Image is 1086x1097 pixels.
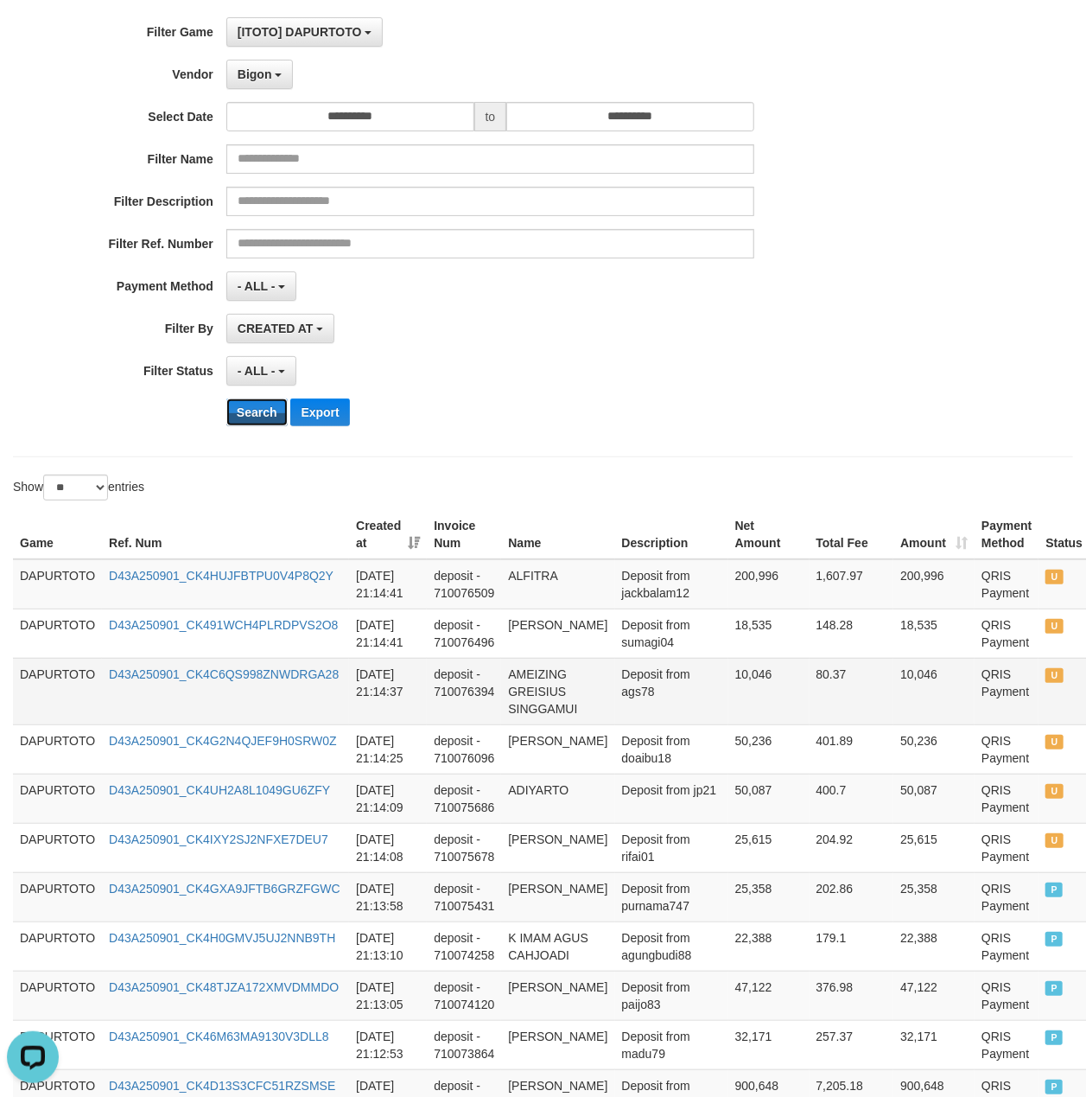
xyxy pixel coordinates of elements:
td: 50,087 [728,774,810,823]
label: Show entries [13,475,144,501]
td: deposit - 710073864 [427,1020,501,1069]
td: QRIS Payment [975,872,1038,922]
span: to [474,102,507,131]
td: Deposit from doaibu18 [615,724,728,774]
td: 80.37 [810,658,894,724]
td: 25,615 [728,823,810,872]
td: [DATE] 21:14:25 [349,724,427,774]
select: Showentries [43,475,108,501]
span: UNPAID [1045,619,1063,634]
span: - ALL - [238,364,276,378]
td: 376.98 [810,971,894,1020]
td: [DATE] 21:12:53 [349,1020,427,1069]
span: [ITOTO] DAPURTOTO [238,25,362,39]
td: DAPURTOTO [13,774,102,823]
td: Deposit from jp21 [615,774,728,823]
td: 18,535 [728,609,810,658]
td: 50,236 [728,724,810,774]
span: UNPAID [1045,784,1063,799]
td: [DATE] 21:14:37 [349,658,427,724]
td: ADIYARTO [501,774,614,823]
td: Deposit from purnama747 [615,872,728,922]
span: PAID [1045,1030,1063,1045]
span: UNPAID [1045,833,1063,848]
span: PAID [1045,883,1063,897]
td: DAPURTOTO [13,1020,102,1069]
td: 200,996 [728,559,810,609]
td: [DATE] 21:13:05 [349,971,427,1020]
span: - ALL - [238,279,276,293]
th: Description [615,510,728,559]
td: [DATE] 21:14:41 [349,609,427,658]
td: 47,122 [728,971,810,1020]
td: [PERSON_NAME] [501,724,614,774]
td: 18,535 [893,609,975,658]
td: QRIS Payment [975,559,1038,609]
td: K IMAM AGUS CAHJOADI [501,922,614,971]
td: Deposit from ags78 [615,658,728,724]
td: DAPURTOTO [13,971,102,1020]
button: Bigon [226,60,294,89]
td: [PERSON_NAME] [501,609,614,658]
a: D43A250901_CK48TJZA172XMVDMMDO [109,980,339,994]
td: 148.28 [810,609,894,658]
td: [DATE] 21:14:09 [349,774,427,823]
td: DAPURTOTO [13,872,102,922]
td: 32,171 [893,1020,975,1069]
td: deposit - 710074120 [427,971,501,1020]
td: AMEIZING GREISIUS SINGGAMUI [501,658,614,724]
td: deposit - 710076496 [427,609,501,658]
td: QRIS Payment [975,724,1038,774]
td: deposit - 710076509 [427,559,501,609]
td: Deposit from jackbalam12 [615,559,728,609]
td: Deposit from paijo83 [615,971,728,1020]
td: [DATE] 21:13:58 [349,872,427,922]
td: [DATE] 21:14:08 [349,823,427,872]
td: deposit - 710075686 [427,774,501,823]
span: PAID [1045,1080,1063,1094]
a: D43A250901_CK491WCH4PLRDPVS2O8 [109,618,338,632]
td: DAPURTOTO [13,823,102,872]
span: Bigon [238,67,272,81]
td: 257.37 [810,1020,894,1069]
button: - ALL - [226,356,296,386]
span: UNPAID [1045,735,1063,749]
button: Open LiveChat chat widget [7,7,59,59]
td: [DATE] 21:14:41 [349,559,427,609]
td: QRIS Payment [975,823,1038,872]
td: Deposit from madu79 [615,1020,728,1069]
span: UNPAID [1045,668,1063,683]
td: 25,358 [728,872,810,922]
button: Export [290,399,349,426]
td: deposit - 710075678 [427,823,501,872]
td: [PERSON_NAME] [501,971,614,1020]
td: 200,996 [893,559,975,609]
td: 25,615 [893,823,975,872]
td: 10,046 [728,658,810,724]
span: UNPAID [1045,570,1063,584]
th: Created at: activate to sort column ascending [349,510,427,559]
td: 1,607.97 [810,559,894,609]
span: PAID [1045,932,1063,947]
a: D43A250901_CK46M63MA9130V3DLL8 [109,1030,329,1043]
th: Payment Method [975,510,1038,559]
th: Total Fee [810,510,894,559]
th: Amount: activate to sort column ascending [893,510,975,559]
a: D43A250901_CK4G2N4QJEF9H0SRW0Z [109,734,337,748]
td: 202.86 [810,872,894,922]
td: QRIS Payment [975,609,1038,658]
td: DAPURTOTO [13,658,102,724]
td: 32,171 [728,1020,810,1069]
td: deposit - 710076394 [427,658,501,724]
td: 22,388 [728,922,810,971]
a: D43A250901_CK4D13S3CFC51RZSMSE [109,1079,335,1093]
td: QRIS Payment [975,922,1038,971]
button: [ITOTO] DAPURTOTO [226,17,384,47]
th: Ref. Num [102,510,349,559]
td: 50,087 [893,774,975,823]
a: D43A250901_CK4UH2A8L1049GU6ZFY [109,783,330,797]
td: 47,122 [893,971,975,1020]
td: deposit - 710075431 [427,872,501,922]
td: DAPURTOTO [13,609,102,658]
td: DAPURTOTO [13,922,102,971]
